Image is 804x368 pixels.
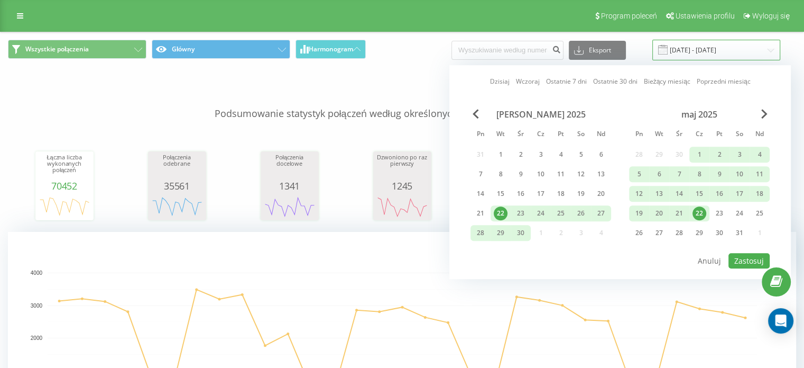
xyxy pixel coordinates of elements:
[692,167,706,181] div: 8
[692,187,706,201] div: 15
[643,77,690,87] a: Bieżący miesiąc
[591,186,611,202] div: ndz 20 kwi 2025
[669,205,689,221] div: śr 21 maj 2025
[750,147,770,163] div: ndz 4 maj 2025
[669,186,689,202] div: śr 14 maj 2025
[713,187,726,201] div: 16
[689,147,709,163] div: czw 1 maj 2025
[752,12,790,20] span: Wyloguj się
[554,148,568,161] div: 4
[709,166,729,182] div: pt 9 maj 2025
[671,127,687,143] abbr: środa
[491,186,511,202] div: wt 15 kwi 2025
[729,186,750,202] div: sob 17 maj 2025
[591,166,611,182] div: ndz 13 kwi 2025
[594,207,608,220] div: 27
[571,166,591,182] div: sob 12 kwi 2025
[732,127,747,143] abbr: sobota
[691,127,707,143] abbr: czwartek
[474,187,487,201] div: 14
[151,191,204,223] div: A chart.
[31,303,43,309] text: 3000
[152,40,290,59] button: Główny
[752,127,768,143] abbr: niedziela
[574,187,588,201] div: 19
[31,335,43,341] text: 2000
[534,187,548,201] div: 17
[553,127,569,143] abbr: piątek
[594,187,608,201] div: 20
[531,166,551,182] div: czw 10 kwi 2025
[733,187,746,201] div: 17
[573,127,589,143] abbr: sobota
[489,77,509,87] a: Dzisiaj
[629,205,649,221] div: pon 19 maj 2025
[669,166,689,182] div: śr 7 maj 2025
[511,147,531,163] div: śr 2 kwi 2025
[733,207,746,220] div: 24
[669,225,689,241] div: śr 28 maj 2025
[151,154,204,181] div: Połączenia odebrane
[729,205,750,221] div: sob 24 maj 2025
[38,191,91,223] svg: A chart.
[31,270,43,276] text: 4000
[574,207,588,220] div: 26
[692,226,706,240] div: 29
[451,41,563,60] input: Wyszukiwanie według numeru
[629,186,649,202] div: pon 12 maj 2025
[729,147,750,163] div: sob 3 maj 2025
[692,253,727,268] button: Anuluj
[470,225,491,241] div: pon 28 kwi 2025
[594,167,608,181] div: 13
[709,186,729,202] div: pt 16 maj 2025
[750,205,770,221] div: ndz 25 maj 2025
[574,167,588,181] div: 12
[629,109,770,120] div: maj 2025
[151,181,204,191] div: 35561
[474,226,487,240] div: 28
[571,186,591,202] div: sob 19 kwi 2025
[649,186,669,202] div: wt 13 maj 2025
[515,77,539,87] a: Wczoraj
[632,167,646,181] div: 5
[594,148,608,161] div: 6
[473,127,488,143] abbr: poniedziałek
[474,167,487,181] div: 7
[713,167,726,181] div: 9
[263,191,316,223] div: A chart.
[38,154,91,181] div: Łączna liczba wykonanych połączeń
[569,41,626,60] button: Eksport
[25,45,89,53] span: Wszystkie połączenia
[514,148,528,161] div: 2
[750,166,770,182] div: ndz 11 maj 2025
[376,154,429,181] div: Dzwoniono po raz pierwszy
[295,40,366,59] button: Harmonogram
[309,46,353,53] span: Harmonogram
[531,186,551,202] div: czw 17 kwi 2025
[263,181,316,191] div: 1341
[728,253,770,268] button: Zastosuj
[651,127,667,143] abbr: wtorek
[729,166,750,182] div: sob 10 maj 2025
[672,207,686,220] div: 21
[761,109,768,119] span: Next Month
[511,186,531,202] div: śr 16 kwi 2025
[593,77,637,87] a: Ostatnie 30 dni
[546,77,586,87] a: Ostatnie 7 dni
[601,12,657,20] span: Program poleceń
[713,226,726,240] div: 30
[733,167,746,181] div: 10
[753,187,766,201] div: 18
[551,147,571,163] div: pt 4 kwi 2025
[534,207,548,220] div: 24
[511,166,531,182] div: śr 9 kwi 2025
[689,166,709,182] div: czw 8 maj 2025
[676,12,735,20] span: Ustawienia profilu
[494,187,507,201] div: 15
[709,225,729,241] div: pt 30 maj 2025
[672,187,686,201] div: 14
[554,187,568,201] div: 18
[689,225,709,241] div: czw 29 maj 2025
[376,191,429,223] div: A chart.
[733,226,746,240] div: 31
